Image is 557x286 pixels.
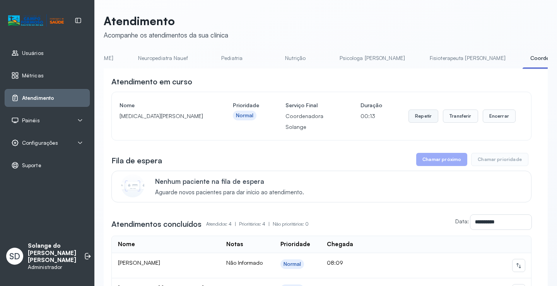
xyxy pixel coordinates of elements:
a: Psicologa [PERSON_NAME] [332,52,413,65]
div: Normal [284,261,301,267]
img: Imagem de CalloutCard [121,174,144,197]
span: Painéis [22,117,40,124]
p: Coordenadora Solange [285,111,334,132]
span: | [235,221,236,227]
div: Chegada [327,241,353,248]
img: Logotipo do estabelecimento [8,14,64,27]
h4: Duração [361,100,382,111]
button: Transferir [443,110,478,123]
span: SD [9,251,20,261]
div: Normal [236,112,254,119]
p: Nenhum paciente na fila de espera [155,177,304,185]
span: Suporte [22,162,41,169]
p: Prioritários: 4 [239,219,273,229]
h3: Atendimentos concluídos [111,219,202,229]
button: Chamar prioridade [471,153,528,166]
a: Neuropediatra Nauef [130,52,196,65]
span: [PERSON_NAME] [118,259,160,266]
span: 08:09 [327,259,343,266]
button: Chamar próximo [416,153,467,166]
span: Atendimento [22,95,54,101]
div: Prioridade [280,241,310,248]
p: Solange do [PERSON_NAME] [PERSON_NAME] [28,242,76,264]
label: Data: [455,218,469,224]
span: Não Informado [226,259,263,266]
span: Configurações [22,140,58,146]
a: Usuários [11,49,83,57]
h4: Serviço Final [285,100,334,111]
div: Nome [118,241,135,248]
p: Não prioritários: 0 [273,219,309,229]
div: Acompanhe os atendimentos da sua clínica [104,31,228,39]
p: 00:13 [361,111,382,122]
span: Usuários [22,50,44,57]
button: Encerrar [483,110,516,123]
p: [MEDICAL_DATA][PERSON_NAME] [120,111,207,122]
h4: Nome [120,100,207,111]
p: Atendimento [104,14,228,28]
a: Fisioterapeuta [PERSON_NAME] [422,52,513,65]
span: Métricas [22,72,44,79]
h3: Fila de espera [111,155,162,166]
a: Atendimento [11,94,83,102]
span: | [268,221,270,227]
p: Atendidos: 4 [206,219,239,229]
h4: Prioridade [233,100,259,111]
button: Repetir [408,110,438,123]
a: Métricas [11,72,83,79]
h3: Atendimento em curso [111,76,192,87]
a: Nutrição [268,52,323,65]
a: Pediatria [205,52,259,65]
p: Administrador [28,264,76,271]
div: Notas [226,241,243,248]
span: Aguarde novos pacientes para dar início ao atendimento. [155,189,304,196]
